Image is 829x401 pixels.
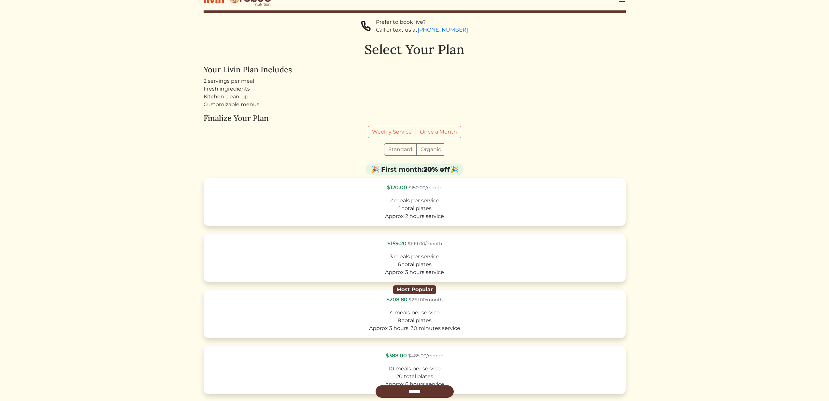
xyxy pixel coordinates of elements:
[368,126,461,138] div: Billing frequency
[209,309,620,317] div: 4 meals per service
[416,126,461,138] label: Once a Month
[418,27,468,33] a: [PHONE_NUMBER]
[384,143,417,156] label: Standard
[209,324,620,332] div: Approx 3 hours, 30 minutes service
[387,240,407,247] span: $159.20
[409,297,443,303] span: /month
[384,143,445,156] div: Grocery type
[408,353,426,359] s: $485.00
[368,126,416,138] label: Weekly Service
[408,185,425,191] s: $150.00
[386,296,407,303] span: $208.80
[387,184,407,191] span: $120.00
[209,212,620,220] div: Approx 2 hours service
[408,185,442,191] span: /month
[204,42,626,57] h1: Select Your Plan
[408,353,443,359] span: /month
[204,65,626,75] h4: Your Livin Plan Includes
[209,380,620,388] div: Approx 6 hours service
[209,365,620,373] div: 10 meals per service
[393,285,436,294] div: Most Popular
[416,143,445,156] label: Organic
[209,253,620,261] div: 3 meals per service
[204,77,626,85] li: 2 servings per meal
[376,18,468,26] div: Prefer to book live?
[408,241,442,247] span: /month
[204,101,626,108] li: Customizable menus
[361,18,371,34] img: phone-a8f1853615f4955a6c6381654e1c0f7430ed919b147d78756318837811cda3a7.svg
[209,197,620,205] div: 2 meals per service
[423,165,450,173] strong: 20% off
[366,164,464,175] div: 🎉 First month: 🎉
[386,352,407,359] span: $388.00
[376,26,468,34] div: Call or text us at
[209,261,620,268] div: 6 total plates
[408,241,425,247] s: $199.00
[204,114,626,123] h4: Finalize Your Plan
[204,85,626,93] li: Fresh ingredients
[409,297,426,303] s: $261.00
[204,93,626,101] li: Kitchen clean-up
[209,268,620,276] div: Approx 3 hours service
[209,373,620,380] div: 20 total plates
[209,205,620,212] div: 4 total plates
[209,317,620,324] div: 8 total plates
